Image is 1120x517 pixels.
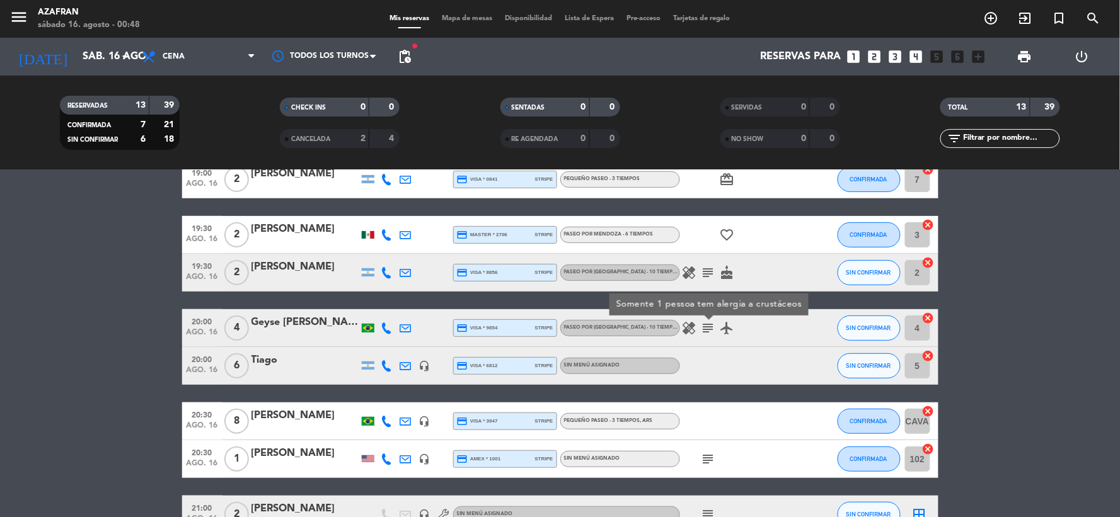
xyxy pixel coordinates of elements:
[457,360,498,372] span: visa * 6812
[38,19,140,31] div: sábado 16. agosto - 00:48
[950,48,966,65] i: looks_6
[390,134,397,143] strong: 4
[187,273,218,287] span: ago. 16
[682,321,697,336] i: healing
[850,418,887,424] span: CONFIRMADA
[829,103,837,111] strong: 0
[187,258,218,273] span: 19:30
[457,229,468,241] i: credit_card
[922,349,935,362] i: cancel
[419,360,430,372] i: headset_mic
[1053,38,1111,76] div: LOG OUT
[291,136,330,142] span: CANCELADA
[187,165,218,179] span: 19:00
[581,134,586,143] strong: 0
[929,48,945,65] i: looks_5
[187,351,218,366] span: 20:00
[609,103,617,111] strong: 0
[922,405,935,418] i: cancel
[829,134,837,143] strong: 0
[187,459,218,474] span: ago. 16
[564,418,653,423] span: PEQUEÑO PASEO - 3 TIEMPOS
[838,353,901,378] button: SIN CONFIRMAR
[720,321,735,336] i: airplanemode_active
[535,268,553,276] span: stripe
[187,220,218,235] span: 19:30
[187,179,218,194] span: ago. 16
[535,175,553,183] span: stripe
[867,48,883,65] i: looks_two
[251,407,359,424] div: [PERSON_NAME]
[620,15,667,22] span: Pre-acceso
[141,135,146,144] strong: 6
[457,267,468,278] i: credit_card
[720,227,735,242] i: favorite_border
[38,6,140,19] div: Azafran
[1074,49,1089,64] i: power_settings_new
[971,48,987,65] i: add_box
[224,409,249,434] span: 8
[251,166,359,182] div: [PERSON_NAME]
[117,49,132,64] i: arrow_drop_down
[732,136,764,142] span: NO SHOW
[535,417,553,425] span: stripe
[846,48,862,65] i: looks_one
[701,321,716,336] i: subject
[187,407,218,421] span: 20:30
[436,15,499,22] span: Mapa de mesas
[535,230,553,239] span: stripe
[457,322,498,334] span: visa * 9854
[682,265,697,280] i: healing
[846,324,891,331] span: SIN CONFIRMAR
[390,103,397,111] strong: 0
[251,445,359,462] div: [PERSON_NAME]
[1017,103,1027,111] strong: 13
[457,229,508,241] span: master * 2706
[922,443,935,455] i: cancel
[457,416,468,427] i: credit_card
[457,453,501,465] span: amex * 1001
[397,49,412,64] span: pending_actions
[947,131,962,146] i: filter_list
[1052,11,1067,26] i: turned_in_not
[838,167,901,192] button: CONFIRMADA
[922,312,935,324] i: cancel
[838,222,901,247] button: CONFIRMADA
[564,456,620,461] span: Sin menú asignado
[383,15,436,22] span: Mis reservas
[251,221,359,237] div: [PERSON_NAME]
[922,219,935,231] i: cancel
[291,105,326,111] span: CHECK INS
[187,328,218,343] span: ago. 16
[984,11,999,26] i: add_circle_outline
[499,15,558,22] span: Disponibilidad
[9,43,76,71] i: [DATE]
[850,176,887,183] span: CONFIRMADA
[67,122,111,128] span: CONFIRMADA
[887,48,904,65] i: looks_3
[640,418,653,423] span: , ARS
[187,314,218,328] span: 20:00
[164,120,176,129] strong: 21
[457,267,498,278] span: visa * 8856
[164,101,176,110] strong: 39
[136,101,146,110] strong: 13
[535,455,553,463] span: stripe
[609,134,617,143] strong: 0
[187,445,218,459] span: 20:30
[616,298,802,311] div: Somente 1 pessoa tem alergia a crustáceos
[251,501,359,517] div: [PERSON_NAME]
[535,324,553,332] span: stripe
[564,363,620,368] span: Sin menú asignado
[962,132,1059,145] input: Filtrar por nombre...
[187,366,218,380] span: ago. 16
[922,256,935,269] i: cancel
[361,134,366,143] strong: 2
[457,453,468,465] i: credit_card
[558,15,620,22] span: Lista de Espera
[512,136,558,142] span: RE AGENDADA
[164,135,176,144] strong: 18
[564,270,681,275] span: PASEO POR [GEOGRAPHIC_DATA] - 10 TIEMPOS
[720,172,735,187] i: card_giftcard
[838,409,901,434] button: CONFIRMADA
